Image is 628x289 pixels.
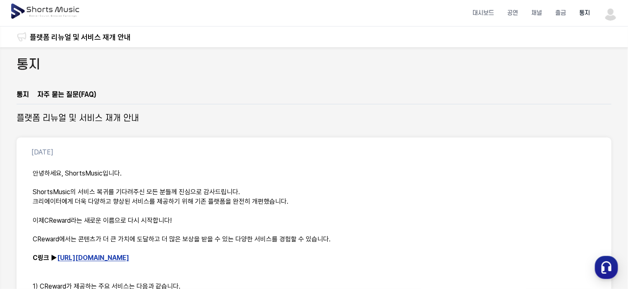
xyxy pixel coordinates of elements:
span: 메시지 [73,233,88,240]
p: 크리에이터에게 더욱 다양하고 향상된 서비스를 제공하기 위해 기존 플랫폼을 완전히 개편했습니다. [33,197,595,207]
p: CReward에서는 콘텐츠가 더 큰 가치에 도달하고 더 많은 보상을 받을 수 있는 다양한 서비스를 경험할 수 있습니다. [33,235,595,244]
p: 이제 라는 새로운 이름으로 다시 시작합니다! [33,216,595,226]
strong: C링크 ▶ [33,254,129,262]
a: 플랫폼 리뉴얼 및 서비스 재개 안내 [30,31,131,43]
span: 설정 [128,233,138,239]
a: 대시보드 [466,2,501,24]
em: CReward [44,217,71,224]
a: 메시지 [55,220,107,241]
a: 통지 [17,90,29,104]
p: ShortsMusic의 서비스 복귀를 기다려주신 모든 분들께 진심으로 감사드립니다. [33,188,595,197]
p: 안녕하세요, ShortsMusic입니다. [33,169,595,178]
span: 집 [26,233,31,239]
a: 설정 [107,220,159,241]
h2: 플랫폼 리뉴얼 및 서비스 재개 안내 [17,113,139,124]
a: 채널 [525,2,549,24]
a: 공연 [501,2,525,24]
img: 알림 아이콘 [17,32,26,42]
img: 사용자 이미지 [603,6,618,21]
h2: 통지 [17,55,41,74]
a: 통지 [573,2,597,24]
a: [URL][DOMAIN_NAME] [57,254,129,262]
a: 자주 묻는 질문(FAQ) [37,90,96,104]
a: 출금 [549,2,573,24]
a: 집 [2,220,55,241]
p: [DATE] [31,147,53,157]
